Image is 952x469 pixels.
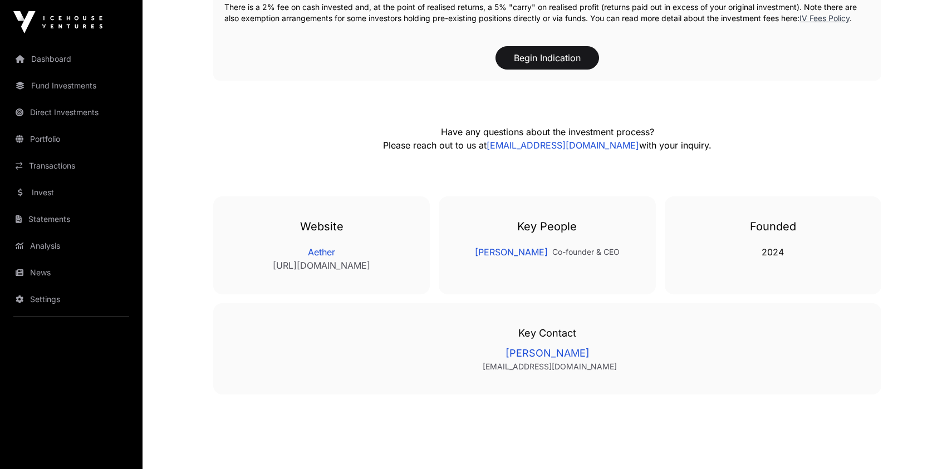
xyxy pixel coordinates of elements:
[9,127,134,151] a: Portfolio
[799,13,850,23] a: IV Fees Policy
[9,207,134,231] a: Statements
[235,219,408,234] h3: Website
[896,416,952,469] iframe: Chat Widget
[687,245,859,259] p: 2024
[9,180,134,205] a: Invest
[461,219,633,234] h3: Key People
[9,100,134,125] a: Direct Investments
[9,260,134,285] a: News
[552,246,620,258] p: Co-founder & CEO
[687,219,859,234] h3: Founded
[9,73,134,98] a: Fund Investments
[475,245,548,259] a: [PERSON_NAME]
[9,154,134,178] a: Transactions
[9,234,134,258] a: Analysis
[224,2,870,24] p: There is a 2% fee on cash invested and, at the point of realised returns, a 5% "carry" on realise...
[297,125,798,152] p: Have any questions about the investment process? Please reach out to us at with your inquiry.
[9,47,134,71] a: Dashboard
[235,245,408,259] a: Aether
[235,345,859,361] a: [PERSON_NAME]
[235,325,859,341] p: Key Contact
[240,361,859,372] a: [EMAIL_ADDRESS][DOMAIN_NAME]
[13,11,102,33] img: Icehouse Ventures Logo
[487,140,639,151] a: [EMAIL_ADDRESS][DOMAIN_NAME]
[235,259,408,272] a: [URL][DOMAIN_NAME]
[495,46,599,70] button: Begin Indication
[9,287,134,312] a: Settings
